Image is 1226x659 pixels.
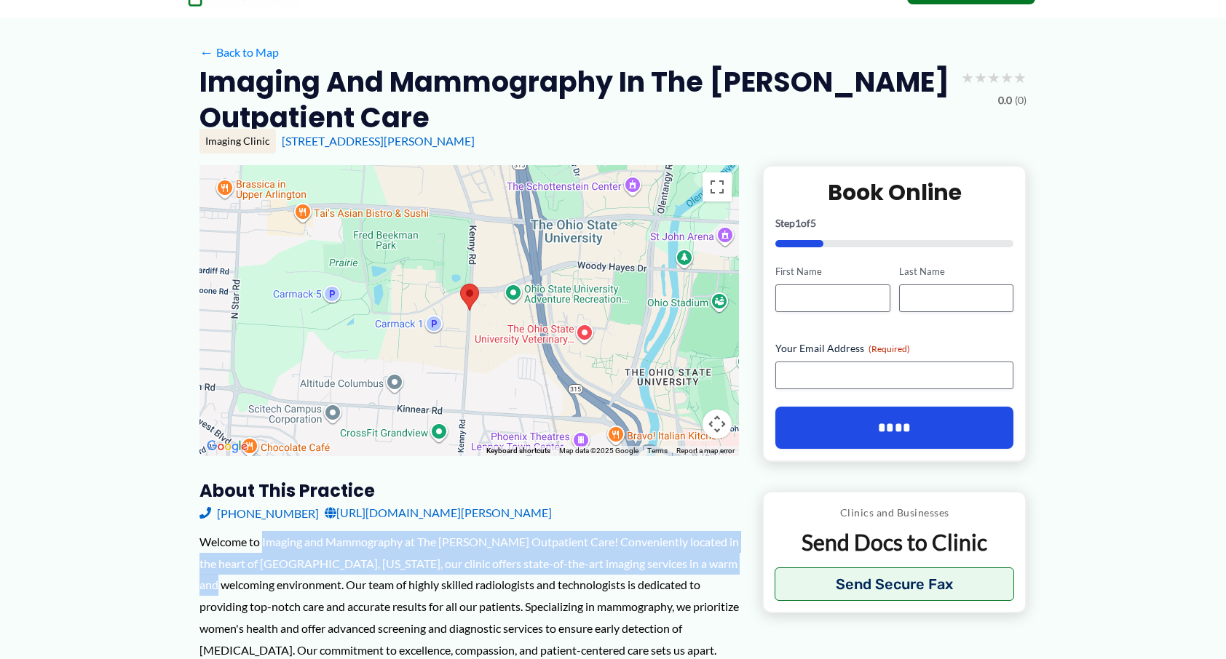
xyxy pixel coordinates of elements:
[486,446,550,456] button: Keyboard shortcuts
[775,503,1014,522] p: Clinics and Businesses
[199,41,279,63] a: ←Back to Map
[998,91,1012,110] span: 0.0
[647,447,668,455] a: Terms (opens in new tab)
[203,437,251,456] img: Google
[703,172,732,201] button: Toggle fullscreen view
[775,265,890,279] label: First Name
[559,447,638,455] span: Map data ©2025 Google
[1013,64,1027,91] span: ★
[775,567,1014,601] button: Send Secure Fax
[199,64,949,136] h2: Imaging and Mammography in The [PERSON_NAME] Outpatient Care
[199,45,213,59] span: ←
[869,343,910,354] span: (Required)
[676,447,735,455] a: Report a map error
[987,64,1000,91] span: ★
[974,64,987,91] span: ★
[203,437,251,456] a: Open this area in Google Maps (opens a new window)
[810,217,816,229] span: 5
[775,528,1014,556] p: Send Docs to Clinic
[961,64,974,91] span: ★
[899,265,1013,279] label: Last Name
[795,217,801,229] span: 1
[775,218,1013,228] p: Step of
[1015,91,1027,110] span: (0)
[325,502,552,524] a: [URL][DOMAIN_NAME][PERSON_NAME]
[703,410,732,439] button: Map camera controls
[199,502,319,524] a: [PHONE_NUMBER]
[775,178,1013,207] h2: Book Online
[282,134,475,148] a: [STREET_ADDRESS][PERSON_NAME]
[775,341,1013,356] label: Your Email Address
[199,129,276,153] div: Imaging Clinic
[1000,64,1013,91] span: ★
[199,479,739,502] h3: About this practice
